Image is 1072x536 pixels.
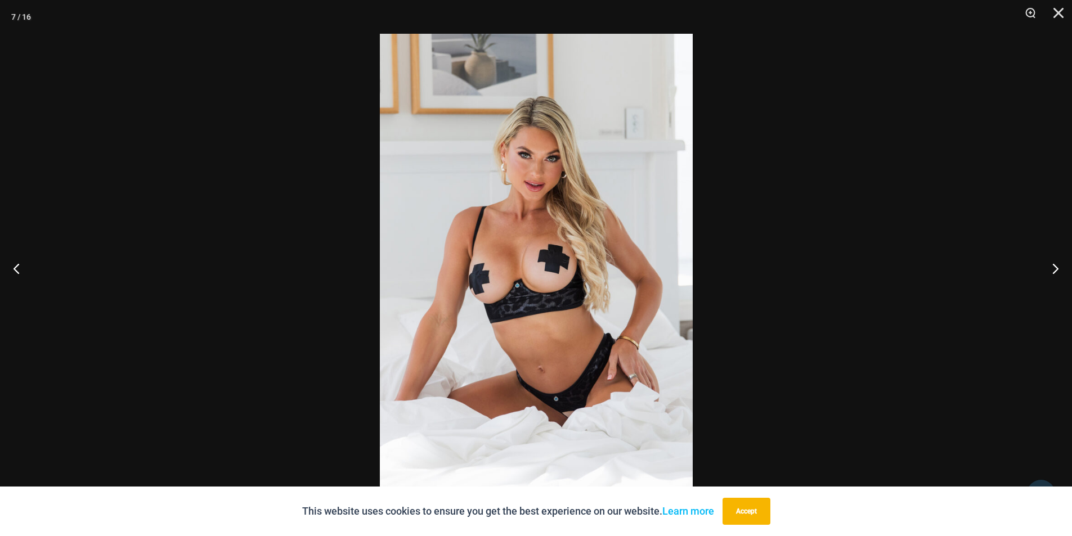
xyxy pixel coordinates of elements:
p: This website uses cookies to ensure you get the best experience on our website. [302,503,714,520]
button: Next [1030,240,1072,296]
div: 7 / 16 [11,8,31,25]
img: Nights Fall Silver Leopard 1036 Bra 6046 Thong 08 [380,34,693,502]
button: Accept [723,498,770,525]
a: Learn more [662,505,714,517]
